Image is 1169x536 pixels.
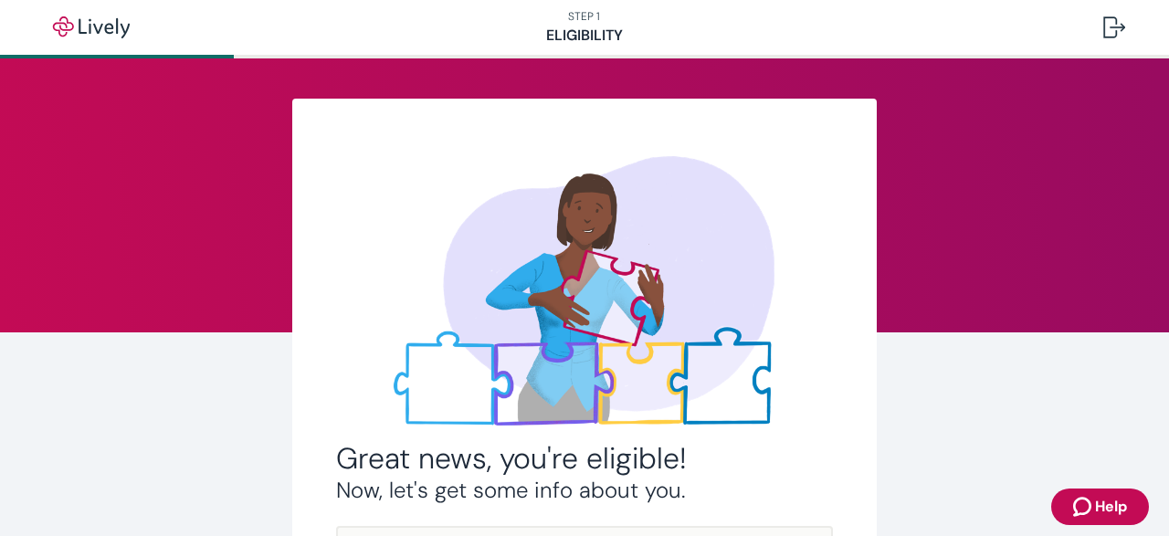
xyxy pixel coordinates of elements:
svg: Zendesk support icon [1073,496,1095,518]
h2: Great news, you're eligible! [336,440,833,477]
span: Help [1095,496,1127,518]
button: Log out [1089,5,1140,49]
button: Zendesk support iconHelp [1051,489,1149,525]
h3: Now, let's get some info about you. [336,477,833,504]
img: Lively [40,16,142,38]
